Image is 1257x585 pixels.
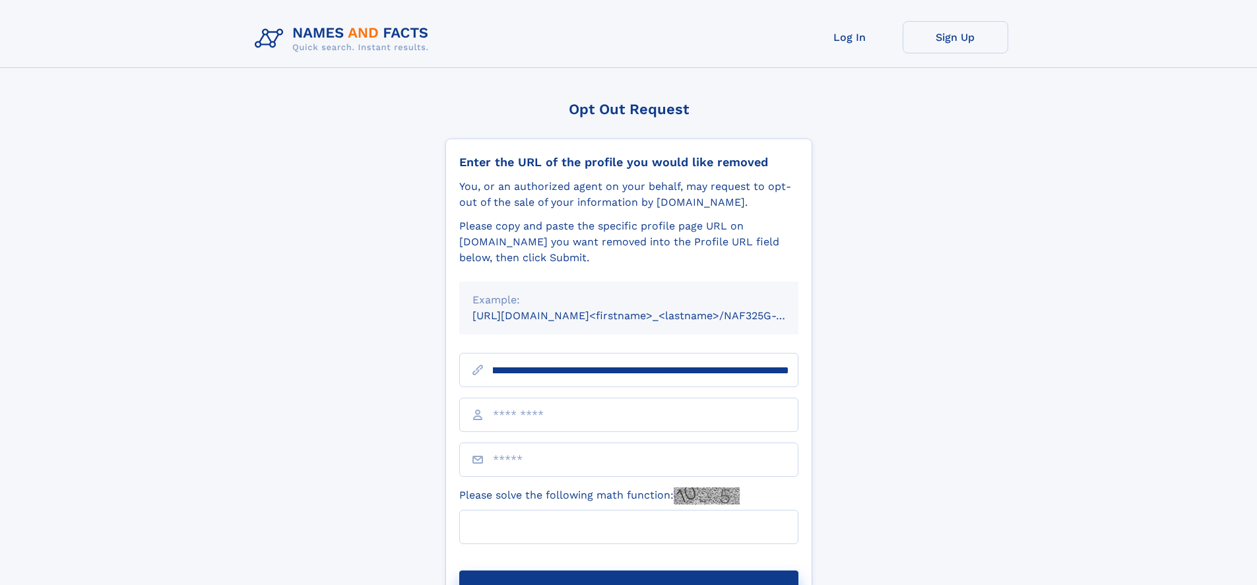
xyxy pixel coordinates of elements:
[472,292,785,308] div: Example:
[445,101,812,117] div: Opt Out Request
[903,21,1008,53] a: Sign Up
[459,487,740,505] label: Please solve the following math function:
[459,179,798,210] div: You, or an authorized agent on your behalf, may request to opt-out of the sale of your informatio...
[459,218,798,266] div: Please copy and paste the specific profile page URL on [DOMAIN_NAME] you want removed into the Pr...
[249,21,439,57] img: Logo Names and Facts
[459,155,798,169] div: Enter the URL of the profile you would like removed
[472,309,823,322] small: [URL][DOMAIN_NAME]<firstname>_<lastname>/NAF325G-xxxxxxxx
[797,21,903,53] a: Log In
